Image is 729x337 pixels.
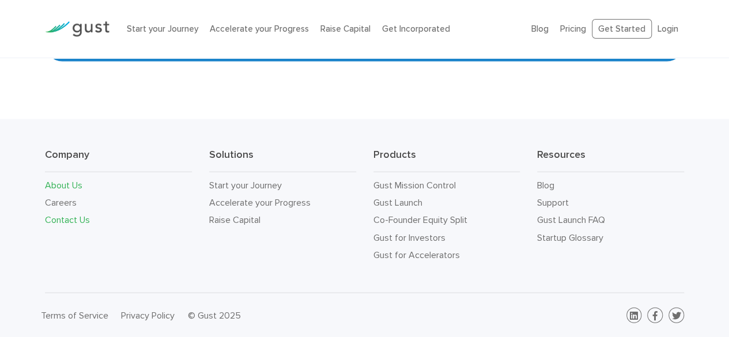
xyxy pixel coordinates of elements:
[373,249,460,260] a: Gust for Accelerators
[121,310,175,321] a: Privacy Policy
[210,24,309,34] a: Accelerate your Progress
[320,24,371,34] a: Raise Capital
[45,21,109,37] img: Gust Logo
[41,310,108,321] a: Terms of Service
[188,308,356,324] div: © Gust 2025
[209,197,311,208] a: Accelerate your Progress
[45,197,77,208] a: Careers
[537,232,603,243] a: Startup Glossary
[382,24,450,34] a: Get Incorporated
[209,214,260,225] a: Raise Capital
[373,232,445,243] a: Gust for Investors
[373,197,422,208] a: Gust Launch
[537,148,684,172] h3: Resources
[537,214,605,225] a: Gust Launch FAQ
[127,24,198,34] a: Start your Journey
[537,197,569,208] a: Support
[45,148,192,172] h3: Company
[45,214,90,225] a: Contact Us
[45,180,82,191] a: About Us
[373,180,456,191] a: Gust Mission Control
[209,180,282,191] a: Start your Journey
[373,214,467,225] a: Co-Founder Equity Split
[209,148,356,172] h3: Solutions
[531,24,549,34] a: Blog
[592,19,652,39] a: Get Started
[658,24,678,34] a: Login
[560,24,586,34] a: Pricing
[373,148,520,172] h3: Products
[537,180,554,191] a: Blog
